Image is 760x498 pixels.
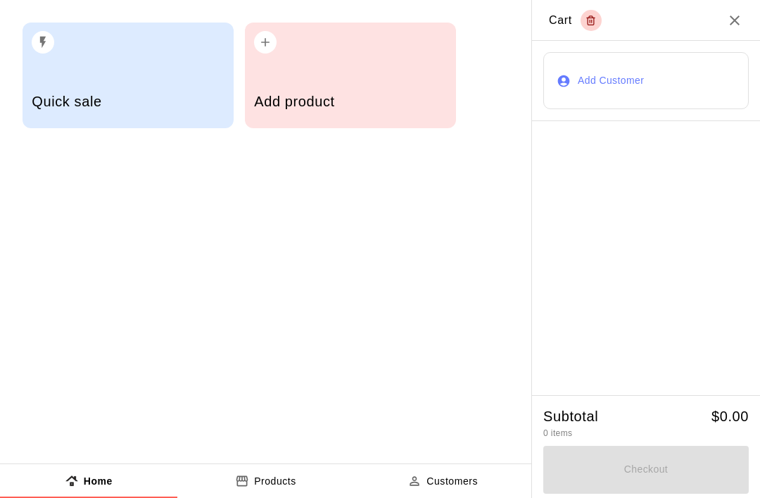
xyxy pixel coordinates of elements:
[245,23,456,128] button: Add product
[726,12,743,29] button: Close
[254,92,446,111] h5: Add product
[549,10,602,31] div: Cart
[84,474,113,489] p: Home
[581,10,602,31] button: Empty cart
[543,52,749,109] button: Add Customer
[711,407,749,426] h5: $ 0.00
[23,23,234,128] button: Quick sale
[32,92,224,111] h5: Quick sale
[543,428,572,438] span: 0 items
[426,474,478,489] p: Customers
[254,474,296,489] p: Products
[543,407,598,426] h5: Subtotal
